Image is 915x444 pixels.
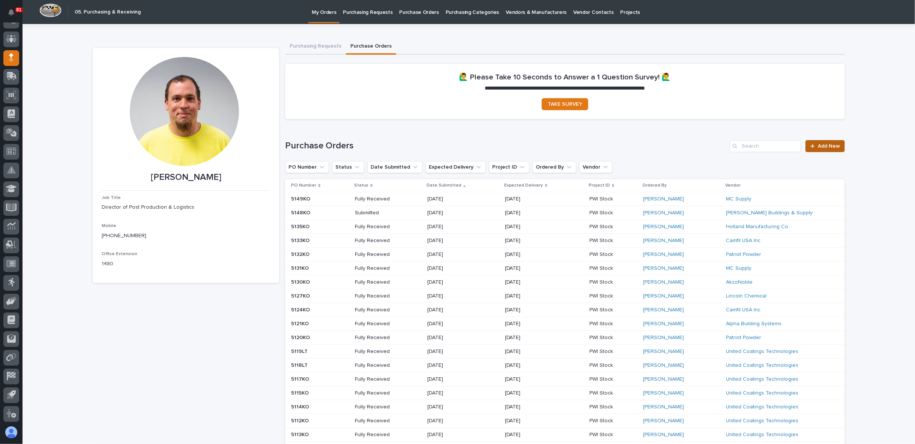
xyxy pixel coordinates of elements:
p: Fully Received [355,279,409,286]
p: [DATE] [427,251,481,258]
p: [DATE] [427,210,481,216]
a: Lincoln Chemical [726,293,767,299]
p: 5131KO [291,264,310,272]
p: Fully Received [355,307,409,313]
p: [DATE] [505,348,559,355]
p: [DATE] [505,265,559,272]
p: [DATE] [427,196,481,202]
a: Holland Manufacturing Co [726,224,789,230]
a: United Coatings Technologies [726,404,799,410]
a: [PERSON_NAME] [643,210,684,216]
tr: 5112KO5112KO Fully Received[DATE][DATE]PWI StockPWI Stock [PERSON_NAME] United Coatings Technologies [285,414,845,428]
p: PO Number [291,181,316,190]
p: 5130KO [291,278,311,286]
a: TAKE SURVEY [542,98,588,110]
p: 5117KO [291,375,311,383]
p: Fully Received [355,404,409,410]
p: 5121KO [291,319,310,327]
a: Patriot Powder [726,251,762,258]
p: [DATE] [427,376,481,383]
p: [DATE] [427,418,481,424]
a: MC Supply [726,196,752,202]
p: 5112KO [291,416,310,424]
tr: 5149KO5149KO Fully Received[DATE][DATE]PWI StockPWI Stock [PERSON_NAME] MC Supply [285,192,845,206]
a: United Coatings Technologies [726,418,799,424]
a: United Coatings Technologies [726,348,799,355]
p: PWI Stock [589,347,615,355]
a: Patriot Powder [726,335,762,341]
span: Mobile [102,224,116,228]
a: United Coatings Technologies [726,390,799,396]
a: [PERSON_NAME] [643,321,684,327]
p: Fully Received [355,293,409,299]
a: [PERSON_NAME] [643,224,684,230]
p: [DATE] [505,279,559,286]
p: Ordered By [642,181,667,190]
p: [DATE] [505,418,559,424]
tr: 5119LT5119LT Fully Received[DATE][DATE]PWI StockPWI Stock [PERSON_NAME] United Coatings Technologies [285,345,845,359]
p: 5119LT [291,347,309,355]
tr: 5124KO5124KO Fully Received[DATE][DATE]PWI StockPWI Stock [PERSON_NAME] Camfil USA Inc [285,303,845,317]
p: 1480 [102,260,270,268]
p: Fully Received [355,224,409,230]
a: MC Supply [726,265,752,272]
p: [DATE] [505,376,559,383]
p: [DATE] [505,238,559,244]
p: [DATE] [427,404,481,410]
input: Search [730,140,801,152]
a: United Coatings Technologies [726,362,799,369]
tr: 5113KO5113KO Fully Received[DATE][DATE]PWI StockPWI Stock [PERSON_NAME] United Coatings Technologies [285,428,845,442]
a: [PERSON_NAME] [643,279,684,286]
a: [PERSON_NAME] [643,404,684,410]
p: PWI Stock [589,236,615,244]
p: 5113KO [291,430,310,438]
a: Alpha Building Systems [726,321,782,327]
tr: 5115KO5115KO Fully Received[DATE][DATE]PWI StockPWI Stock [PERSON_NAME] United Coatings Technologies [285,386,845,400]
p: Date Submitted [427,181,461,190]
p: Status [354,181,368,190]
tr: 5148KO5148KO Submitted[DATE][DATE]PWI StockPWI Stock [PERSON_NAME] [PERSON_NAME] Buildings & Supply [285,206,845,220]
button: Status [332,161,364,173]
button: PO Number [285,161,329,173]
p: Fully Received [355,321,409,327]
p: PWI Stock [589,375,615,383]
a: [PERSON_NAME] [643,265,684,272]
h2: 05. Purchasing & Receiving [75,9,141,15]
p: PWI Stock [589,292,615,299]
a: [PERSON_NAME] [643,390,684,396]
p: [DATE] [427,362,481,369]
p: [DATE] [427,432,481,438]
span: Office Extension [102,252,137,256]
a: [PERSON_NAME] [643,251,684,258]
a: [PERSON_NAME] [643,293,684,299]
p: [DATE] [505,321,559,327]
a: United Coatings Technologies [726,432,799,438]
p: [DATE] [505,432,559,438]
p: [DATE] [427,238,481,244]
p: Vendor [726,181,741,190]
p: PWI Stock [589,361,615,369]
p: [DATE] [427,224,481,230]
p: [DATE] [505,210,559,216]
p: PWI Stock [589,208,615,216]
p: [DATE] [505,293,559,299]
p: [DATE] [427,390,481,396]
p: Fully Received [355,265,409,272]
div: Notifications81 [9,9,19,21]
p: PWI Stock [589,264,615,272]
button: Expected Delivery [425,161,486,173]
button: Project ID [489,161,529,173]
tr: 5130KO5130KO Fully Received[DATE][DATE]PWI StockPWI Stock [PERSON_NAME] AkzoNoble [285,275,845,289]
tr: 5135KO5135KO Fully Received[DATE][DATE]PWI StockPWI Stock [PERSON_NAME] Holland Manufacturing Co [285,220,845,234]
p: PWI Stock [589,194,615,202]
p: [DATE] [427,265,481,272]
p: 5120KO [291,333,311,341]
button: Purchasing Requests [285,39,346,55]
p: PWI Stock [589,250,615,258]
a: [PERSON_NAME] [643,238,684,244]
p: 81 [17,7,21,12]
p: Fully Received [355,432,409,438]
p: PWI Stock [589,305,615,313]
p: 5118LT [291,361,309,369]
